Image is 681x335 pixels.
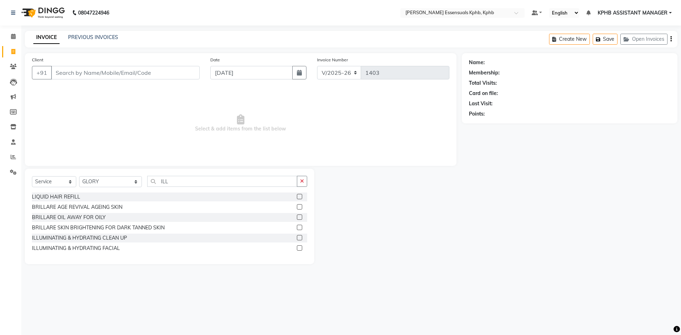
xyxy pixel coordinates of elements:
b: 08047224946 [78,3,109,23]
div: Total Visits: [469,79,497,87]
div: ILLUMINATING & HYDRATING CLEAN UP [32,234,127,242]
span: KPHB ASSISTANT MANAGER [598,9,668,17]
button: Save [593,34,618,45]
label: Invoice Number [317,57,348,63]
button: Open Invoices [620,34,668,45]
div: Points: [469,110,485,118]
label: Date [210,57,220,63]
div: Name: [469,59,485,66]
a: INVOICE [33,31,60,44]
input: Search or Scan [147,176,297,187]
button: Create New [549,34,590,45]
div: BRILLARE SKIN BRIGHTENING FOR DARK TANNED SKIN [32,224,165,231]
input: Search by Name/Mobile/Email/Code [51,66,200,79]
div: Card on file: [469,90,498,97]
div: Membership: [469,69,500,77]
a: PREVIOUS INVOICES [68,34,118,40]
button: +91 [32,66,52,79]
span: Select & add items from the list below [32,88,449,159]
div: LIQUID HAIR REFILL [32,193,80,201]
div: ILLUMINATING & HYDRATING FACIAL [32,245,120,252]
label: Client [32,57,43,63]
div: BRILLARE OIL AWAY FOR OILY [32,214,106,221]
div: Last Visit: [469,100,493,107]
img: logo [18,3,67,23]
div: BRILLARE AGE REVIVAL AGEING SKIN [32,203,122,211]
